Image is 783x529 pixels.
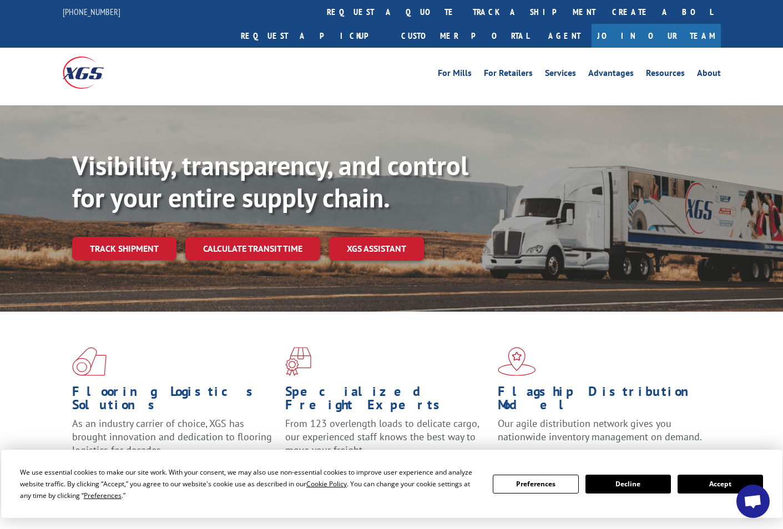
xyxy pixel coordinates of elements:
[285,385,490,417] h1: Specialized Freight Experts
[285,417,490,466] p: From 123 overlength loads to delicate cargo, our experienced staff knows the best way to move you...
[498,385,703,417] h1: Flagship Distribution Model
[72,385,277,417] h1: Flooring Logistics Solutions
[185,237,320,261] a: Calculate transit time
[63,6,120,17] a: [PHONE_NUMBER]
[393,24,537,48] a: Customer Portal
[498,347,536,376] img: xgs-icon-flagship-distribution-model-red
[72,417,272,456] span: As an industry carrier of choice, XGS has brought innovation and dedication to flooring logistics...
[588,69,634,81] a: Advantages
[72,148,468,215] b: Visibility, transparency, and control for your entire supply chain.
[72,237,176,260] a: Track shipment
[306,479,347,489] span: Cookie Policy
[1,450,782,518] div: Cookie Consent Prompt
[329,237,424,261] a: XGS ASSISTANT
[736,485,770,518] div: Open chat
[285,347,311,376] img: xgs-icon-focused-on-flooring-red
[493,475,578,494] button: Preferences
[697,69,721,81] a: About
[233,24,393,48] a: Request a pickup
[678,475,763,494] button: Accept
[498,417,702,443] span: Our agile distribution network gives you nationwide inventory management on demand.
[585,475,671,494] button: Decline
[537,24,592,48] a: Agent
[20,466,479,501] div: We use essential cookies to make our site work. With your consent, we may also use non-essential ...
[646,69,685,81] a: Resources
[84,491,122,500] span: Preferences
[545,69,576,81] a: Services
[592,24,721,48] a: Join Our Team
[72,347,107,376] img: xgs-icon-total-supply-chain-intelligence-red
[438,69,472,81] a: For Mills
[484,69,533,81] a: For Retailers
